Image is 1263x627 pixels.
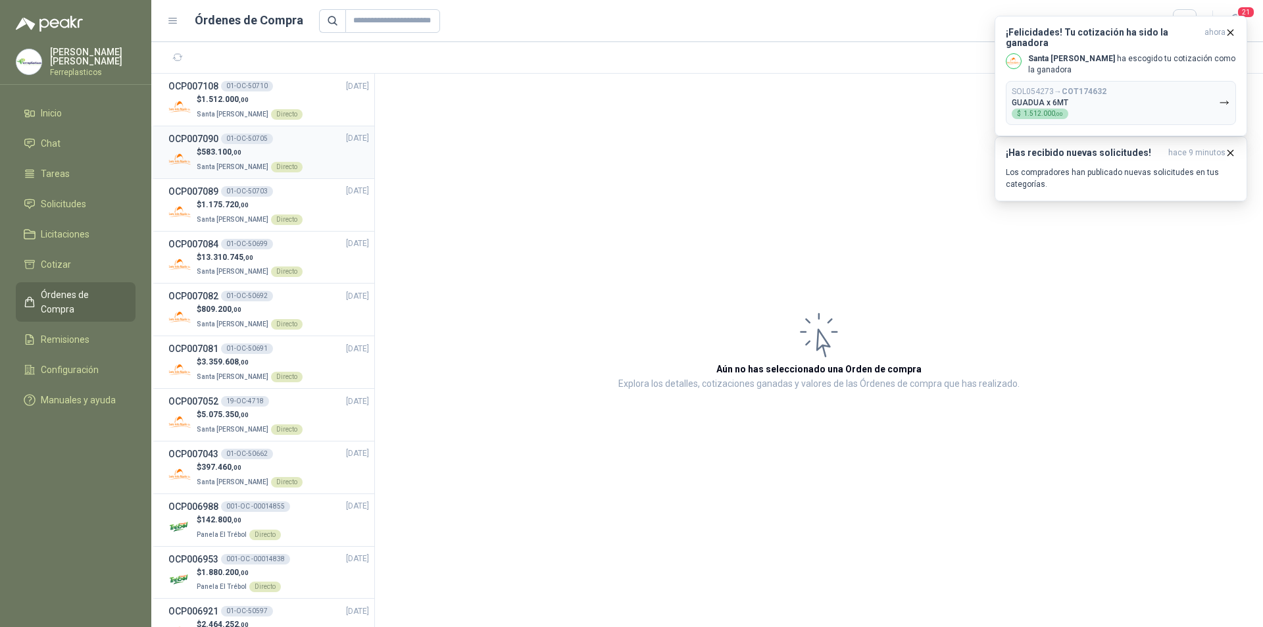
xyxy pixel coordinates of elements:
[201,515,241,524] span: 142.800
[197,409,303,421] p: $
[239,96,249,103] span: ,00
[201,410,249,419] span: 5.075.350
[41,393,116,407] span: Manuales y ayuda
[221,396,269,407] div: 19-OC-4718
[168,132,218,146] h3: OCP007090
[168,447,369,488] a: OCP00704301-OC-50662[DATE] Company Logo$397.460,00Santa [PERSON_NAME]Directo
[168,568,191,591] img: Company Logo
[41,288,123,316] span: Órdenes de Compra
[168,79,218,93] h3: OCP007108
[168,95,191,118] img: Company Logo
[168,447,218,461] h3: OCP007043
[271,214,303,225] div: Directo
[197,583,247,590] span: Panela El Trébol
[16,327,136,352] a: Remisiones
[249,530,281,540] div: Directo
[16,222,136,247] a: Licitaciones
[197,93,303,106] p: $
[168,201,191,224] img: Company Logo
[221,501,290,512] div: 001-OC -00014855
[197,199,303,211] p: $
[50,68,136,76] p: Ferreplasticos
[168,516,191,539] img: Company Logo
[201,463,241,472] span: 397.460
[239,411,249,418] span: ,00
[41,197,86,211] span: Solicitudes
[41,363,99,377] span: Configuración
[16,191,136,216] a: Solicitudes
[168,604,218,618] h3: OCP006921
[346,185,369,197] span: [DATE]
[168,341,218,356] h3: OCP007081
[16,388,136,413] a: Manuales y ayuda
[41,227,89,241] span: Licitaciones
[618,376,1020,392] p: Explora los detalles, cotizaciones ganadas y valores de las Órdenes de compra que has realizado.
[197,303,303,316] p: $
[41,166,70,181] span: Tareas
[168,253,191,276] img: Company Logo
[239,569,249,576] span: ,00
[232,464,241,471] span: ,00
[201,95,249,104] span: 1.512.000
[168,79,369,120] a: OCP00710801-OC-50710[DATE] Company Logo$1.512.000,00Santa [PERSON_NAME]Directo
[271,162,303,172] div: Directo
[41,332,89,347] span: Remisiones
[41,136,61,151] span: Chat
[271,424,303,435] div: Directo
[168,237,218,251] h3: OCP007084
[197,356,303,368] p: $
[168,394,218,409] h3: OCP007052
[221,239,273,249] div: 01-OC-50699
[201,253,253,262] span: 13.310.745
[346,447,369,460] span: [DATE]
[201,305,241,314] span: 809.200
[1028,54,1115,63] b: Santa [PERSON_NAME]
[168,132,369,173] a: OCP00709001-OC-50705[DATE] Company Logo$583.100,00Santa [PERSON_NAME]Directo
[1237,6,1255,18] span: 21
[1006,54,1021,68] img: Company Logo
[168,237,369,278] a: OCP00708401-OC-50699[DATE] Company Logo$13.310.745,00Santa [PERSON_NAME]Directo
[16,357,136,382] a: Configuración
[346,80,369,93] span: [DATE]
[346,238,369,250] span: [DATE]
[346,343,369,355] span: [DATE]
[271,477,303,488] div: Directo
[197,531,247,538] span: Panela El Trébol
[346,605,369,618] span: [DATE]
[168,394,369,436] a: OCP00705219-OC-4718[DATE] Company Logo$5.075.350,00Santa [PERSON_NAME]Directo
[197,251,303,264] p: $
[1028,53,1236,76] p: ha escogido tu cotización como la ganadora
[221,291,273,301] div: 01-OC-50692
[1006,81,1236,125] button: SOL054273→COT174632GUADUA x 6MT$1.512.000,00
[201,357,249,366] span: 3.359.608
[221,186,273,197] div: 01-OC-50703
[168,184,369,226] a: OCP00708901-OC-50703[DATE] Company Logo$1.175.720,00Santa [PERSON_NAME]Directo
[16,101,136,126] a: Inicio
[221,449,273,459] div: 01-OC-50662
[346,290,369,303] span: [DATE]
[346,553,369,565] span: [DATE]
[201,568,249,577] span: 1.880.200
[1012,98,1068,107] p: GUADUA x 6MT
[346,500,369,513] span: [DATE]
[1224,9,1247,33] button: 21
[197,373,268,380] span: Santa [PERSON_NAME]
[197,111,268,118] span: Santa [PERSON_NAME]
[232,516,241,524] span: ,00
[197,426,268,433] span: Santa [PERSON_NAME]
[168,184,218,199] h3: OCP007089
[41,106,62,120] span: Inicio
[197,566,281,579] p: $
[346,395,369,408] span: [DATE]
[232,306,241,313] span: ,00
[197,478,268,486] span: Santa [PERSON_NAME]
[168,289,369,330] a: OCP00708201-OC-50692[DATE] Company Logo$809.200,00Santa [PERSON_NAME]Directo
[221,343,273,354] div: 01-OC-50691
[1006,27,1199,48] h3: ¡Felicidades! Tu cotización ha sido la ganadora
[168,341,369,383] a: OCP00708101-OC-50691[DATE] Company Logo$3.359.608,00Santa [PERSON_NAME]Directo
[239,201,249,209] span: ,00
[1012,109,1068,119] div: $
[16,16,83,32] img: Logo peakr
[168,552,218,566] h3: OCP006953
[221,554,290,564] div: 001-OC -00014838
